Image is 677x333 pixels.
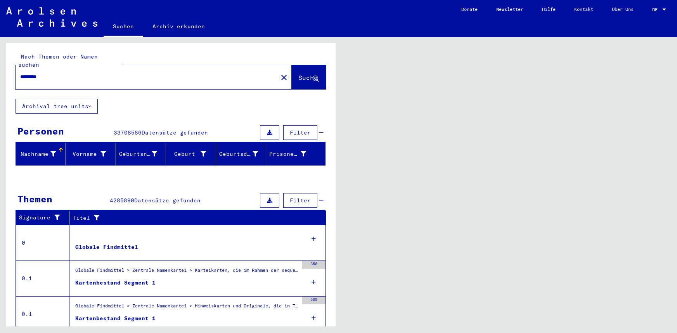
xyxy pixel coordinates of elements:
[166,143,216,165] mat-header-cell: Geburt‏
[119,148,167,160] div: Geburtsname
[18,53,98,68] mat-label: Nach Themen oder Namen suchen
[16,143,66,165] mat-header-cell: Nachname
[298,74,318,81] span: Suche
[283,193,317,208] button: Filter
[17,192,52,206] div: Themen
[652,7,661,12] span: DE
[302,297,326,304] div: 500
[279,73,289,82] mat-icon: close
[75,302,298,313] div: Globale Findmittel > Zentrale Namenkartei > Hinweiskarten und Originale, die in T/D-Fällen aufgef...
[75,243,138,251] div: Globale Findmittel
[75,314,156,323] div: Kartenbestand Segment 1
[134,197,201,204] span: Datensätze gefunden
[169,150,206,158] div: Geburt‏
[219,148,268,160] div: Geburtsdatum
[266,143,325,165] mat-header-cell: Prisoner #
[290,197,311,204] span: Filter
[69,148,116,160] div: Vorname
[19,150,56,158] div: Nachname
[16,99,98,114] button: Archival tree units
[73,214,310,222] div: Titel
[75,279,156,287] div: Kartenbestand Segment 1
[119,150,157,158] div: Geburtsname
[143,17,214,36] a: Archiv erkunden
[69,150,106,158] div: Vorname
[114,129,142,136] span: 33708586
[142,129,208,136] span: Datensätze gefunden
[290,129,311,136] span: Filter
[6,7,97,27] img: Arolsen_neg.svg
[269,150,306,158] div: Prisoner #
[302,261,326,269] div: 350
[19,212,71,224] div: Signature
[292,65,326,89] button: Suche
[169,148,216,160] div: Geburt‏
[16,225,69,261] td: 0
[116,143,166,165] mat-header-cell: Geburtsname
[16,296,69,332] td: 0.1
[75,267,298,278] div: Globale Findmittel > Zentrale Namenkartei > Karteikarten, die im Rahmen der sequentiellen Massend...
[17,124,64,138] div: Personen
[66,143,116,165] mat-header-cell: Vorname
[283,125,317,140] button: Filter
[219,150,258,158] div: Geburtsdatum
[216,143,266,165] mat-header-cell: Geburtsdatum
[73,212,318,224] div: Titel
[19,148,66,160] div: Nachname
[276,69,292,85] button: Clear
[19,214,63,222] div: Signature
[104,17,143,37] a: Suchen
[110,197,134,204] span: 4285890
[16,261,69,296] td: 0.1
[269,148,316,160] div: Prisoner #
